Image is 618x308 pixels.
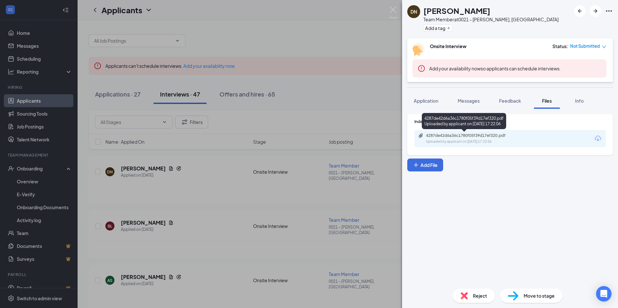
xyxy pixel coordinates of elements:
[499,98,521,104] span: Feedback
[423,25,452,31] button: PlusAdd a tag
[414,119,606,124] div: Indeed Resume
[430,43,466,49] b: Onsite Interview
[418,65,425,72] svg: Error
[423,5,490,16] h1: [PERSON_NAME]
[429,66,561,71] span: so applicants can schedule interviews.
[429,65,481,72] button: Add your availability now
[552,43,568,49] div: Status :
[605,7,613,15] svg: Ellipses
[447,26,451,30] svg: Plus
[596,286,612,302] div: Open Intercom Messenger
[591,7,599,15] svg: ArrowRight
[602,45,606,49] span: down
[524,292,555,299] span: Move to stage
[410,8,417,15] div: DN
[473,292,487,299] span: Reject
[575,98,584,104] span: Info
[594,135,602,142] svg: Download
[422,113,506,129] div: 4287de42d6a36c1780f05f39d17ef320.pdf Uploaded by applicant on [DATE] 17:22:06
[542,98,552,104] span: Files
[407,159,443,171] button: Add FilePlus
[414,98,438,104] span: Application
[426,133,517,138] div: 4287de42d6a36c1780f05f39d17ef320.pdf
[576,7,584,15] svg: ArrowLeftNew
[570,43,600,49] span: Not Submitted
[574,5,586,17] button: ArrowLeftNew
[418,133,423,138] svg: Paperclip
[590,5,601,17] button: ArrowRight
[418,133,523,144] a: Paperclip4287de42d6a36c1780f05f39d17ef320.pdfUploaded by applicant on [DATE] 17:22:06
[423,16,559,23] div: Team Member at 0021 – [PERSON_NAME], [GEOGRAPHIC_DATA]
[458,98,480,104] span: Messages
[413,162,419,168] svg: Plus
[426,139,523,144] div: Uploaded by applicant on [DATE] 17:22:06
